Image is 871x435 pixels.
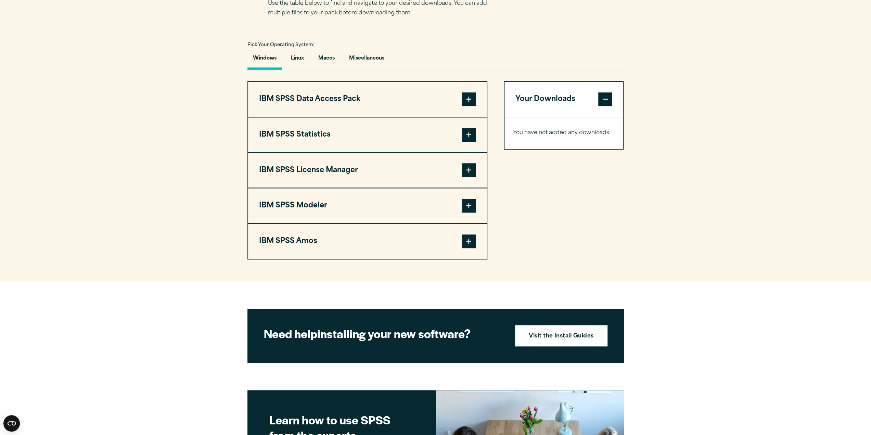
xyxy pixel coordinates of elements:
[513,128,615,138] p: You have not added any downloads.
[247,43,315,47] span: Pick Your Operating System:
[344,50,390,70] button: Miscellaneous
[3,415,20,432] button: Open CMP widget
[248,82,487,117] button: IBM SPSS Data Access Pack
[504,82,623,117] button: Your Downloads
[285,50,309,70] button: Linux
[515,325,607,346] a: Visit the Install Guides
[264,326,503,341] h2: installing your new software?
[248,153,487,188] button: IBM SPSS License Manager
[313,50,340,70] button: Macos
[264,325,317,342] strong: Need help
[248,117,487,152] button: IBM SPSS Statistics
[248,188,487,223] button: IBM SPSS Modeler
[504,117,623,149] div: Your Downloads
[247,50,282,70] button: Windows
[248,224,487,259] button: IBM SPSS Amos
[529,332,594,341] strong: Visit the Install Guides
